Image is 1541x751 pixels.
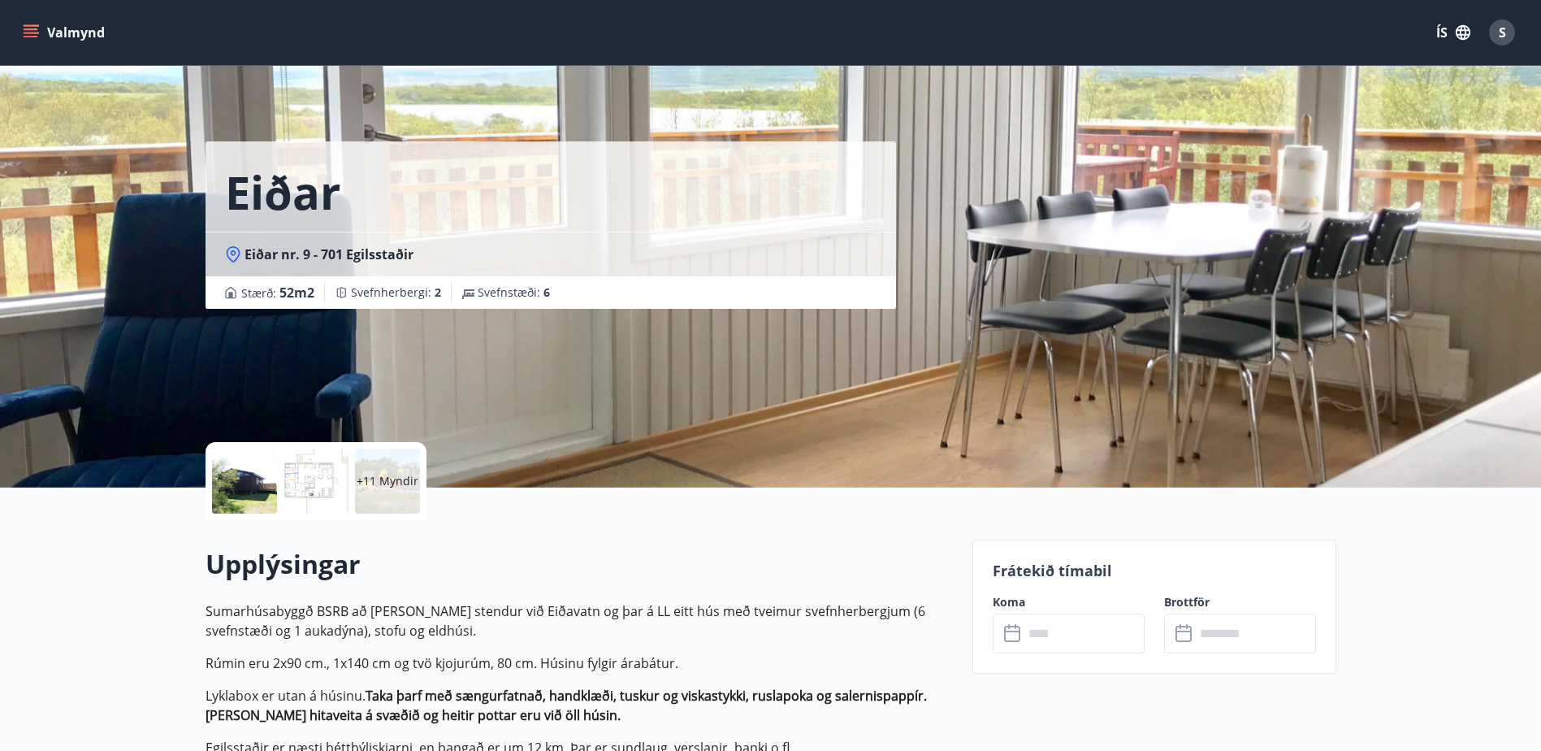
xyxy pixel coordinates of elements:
[279,284,314,302] span: 52 m2
[206,546,953,582] h2: Upplýsingar
[1483,13,1522,52] button: S
[1427,18,1479,47] button: ÍS
[225,161,340,223] h1: Eiðar
[1499,24,1506,41] span: S
[206,601,953,640] p: Sumarhúsabyggð BSRB að [PERSON_NAME] stendur við Eiðavatn og þar á LL eitt hús með tveimur svefnh...
[1164,594,1316,610] label: Brottför
[206,686,953,725] p: Lyklabox er utan á húsinu.
[543,284,550,300] span: 6
[206,653,953,673] p: Rúmin eru 2x90 cm., 1x140 cm og tvö kjojurúm, 80 cm. Húsinu fylgir árabátur.
[435,284,441,300] span: 2
[478,284,550,301] span: Svefnstæði :
[245,245,413,263] span: Eiðar nr. 9 - 701 Egilsstaðir
[993,594,1145,610] label: Koma
[206,687,927,724] strong: Taka þarf með sængurfatnað, handklæði, tuskur og viskastykki, ruslapoka og salernispappír. [PERSO...
[993,560,1316,581] p: Frátekið tímabil
[351,284,441,301] span: Svefnherbergi :
[357,473,418,489] p: +11 Myndir
[241,283,314,302] span: Stærð :
[19,18,111,47] button: menu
